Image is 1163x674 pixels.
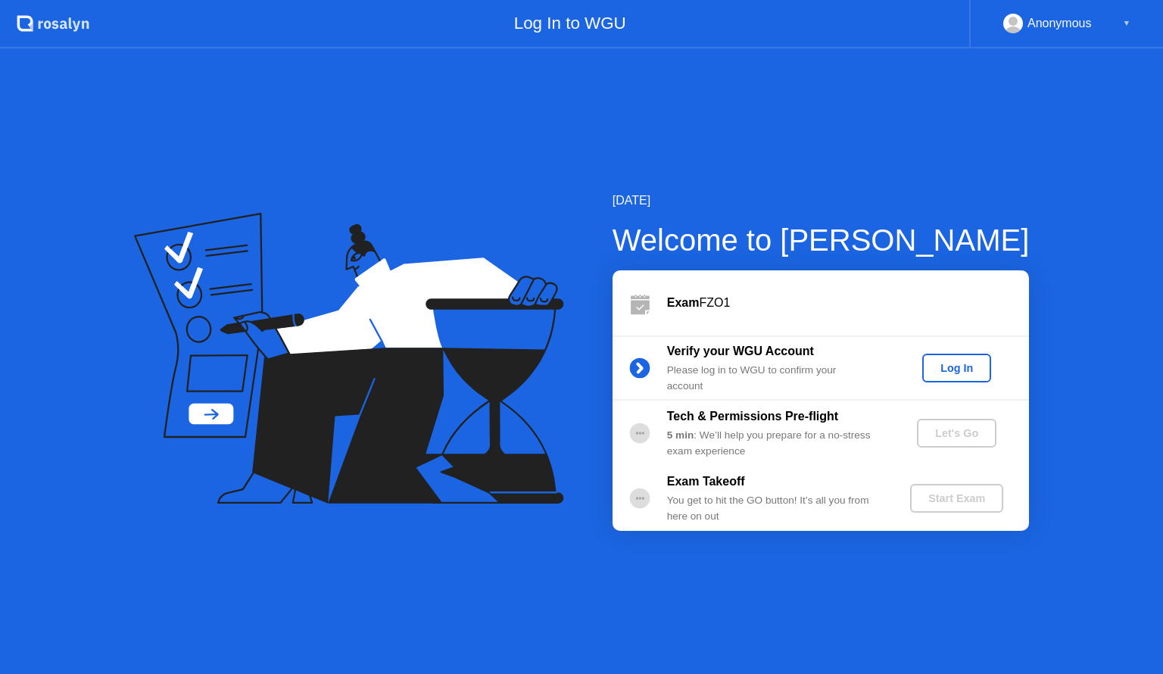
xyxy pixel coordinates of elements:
b: 5 min [667,429,694,441]
b: Tech & Permissions Pre-flight [667,410,838,423]
div: Start Exam [916,492,997,504]
div: Let's Go [923,427,990,439]
button: Let's Go [917,419,996,448]
div: FZO1 [667,294,1029,312]
button: Log In [922,354,991,382]
div: Log In [928,362,985,374]
div: ▼ [1123,14,1130,33]
div: : We’ll help you prepare for a no-stress exam experience [667,428,885,459]
div: Welcome to [PERSON_NAME] [613,217,1030,263]
b: Verify your WGU Account [667,345,814,357]
div: Anonymous [1027,14,1092,33]
div: You get to hit the GO button! It’s all you from here on out [667,493,885,524]
button: Start Exam [910,484,1003,513]
b: Exam Takeoff [667,475,745,488]
div: Please log in to WGU to confirm your account [667,363,885,394]
div: [DATE] [613,192,1030,210]
b: Exam [667,296,700,309]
